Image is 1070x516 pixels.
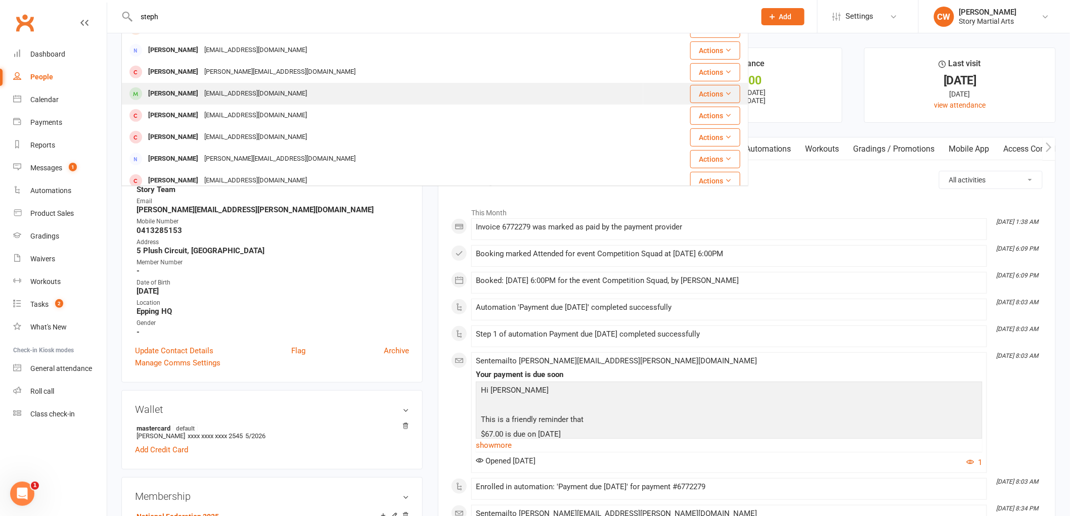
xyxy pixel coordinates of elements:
div: Dashboard [30,50,65,58]
a: Archive [384,345,409,357]
button: Actions [690,107,740,125]
iframe: Intercom live chat [10,482,34,506]
strong: - [137,266,409,275]
a: Waivers [13,248,107,270]
div: Email [137,197,409,206]
span: Sent email to [PERSON_NAME][EMAIL_ADDRESS][PERSON_NAME][DOMAIN_NAME] [476,356,757,365]
div: [EMAIL_ADDRESS][DOMAIN_NAME] [201,86,310,101]
strong: 5 Plush Circuit, [GEOGRAPHIC_DATA] [137,246,409,255]
span: default [173,424,198,432]
div: Gender [137,318,409,328]
div: [PERSON_NAME] [145,130,201,145]
strong: 0413285153 [137,226,409,235]
a: Manage Comms Settings [135,357,220,369]
button: Actions [690,172,740,190]
a: Dashboard [13,43,107,66]
div: Class check-in [30,410,75,418]
span: Add [779,13,792,21]
i: [DATE] 8:03 AM [997,299,1039,306]
span: Opened [DATE] [476,456,536,465]
a: Update Contact Details [135,345,213,357]
div: [EMAIL_ADDRESS][DOMAIN_NAME] [201,43,310,58]
a: show more [476,438,983,452]
div: Product Sales [30,209,74,217]
div: Gradings [30,232,59,240]
div: Workouts [30,277,61,286]
div: [PERSON_NAME] [145,108,201,123]
div: Last visit [939,57,981,75]
i: [DATE] 6:09 PM [997,245,1039,252]
strong: - [137,327,409,337]
div: [DATE] [874,75,1046,86]
span: 1 [69,163,77,171]
div: [PERSON_NAME] [145,173,201,188]
div: Enrolled in automation: 'Payment due [DATE]' for payment #6772279 [476,483,983,491]
div: [DATE] [874,88,1046,100]
div: [EMAIL_ADDRESS][DOMAIN_NAME] [201,130,310,145]
div: [PERSON_NAME] [145,43,201,58]
div: Invoice 6772279 was marked as paid by the payment provider [476,223,983,231]
div: Address [137,238,409,247]
div: What's New [30,323,67,331]
a: Flag [291,345,305,357]
div: [EMAIL_ADDRESS][DOMAIN_NAME] [201,108,310,123]
div: Reports [30,141,55,149]
button: Actions [690,63,740,81]
div: [PERSON_NAME][EMAIL_ADDRESS][DOMAIN_NAME] [201,152,359,166]
h3: Activity [451,171,1043,186]
a: Access Control [997,137,1064,161]
a: Calendar [13,88,107,111]
div: Date of Birth [137,278,409,288]
div: People [30,73,53,81]
p: This is a friendly reminder that [478,413,980,428]
a: Mobile App [942,137,997,161]
div: Member Number [137,258,409,267]
a: Product Sales [13,202,107,225]
strong: mastercard [137,424,404,432]
div: [PERSON_NAME] [959,8,1017,17]
a: Messages 1 [13,157,107,179]
li: This Month [451,202,1043,218]
div: [PERSON_NAME][EMAIL_ADDRESS][DOMAIN_NAME] [201,65,359,79]
button: 1 [967,456,983,468]
a: Reports [13,134,107,157]
a: Automations [13,179,107,202]
div: [PERSON_NAME] [145,65,201,79]
div: [PERSON_NAME] [145,86,201,101]
a: Workouts [13,270,107,293]
i: [DATE] 8:03 AM [997,352,1039,359]
a: People [13,66,107,88]
div: Messages [30,164,62,172]
span: 5/2026 [245,432,265,440]
a: Roll call [13,380,107,403]
a: Add Credit Card [135,444,188,456]
div: Automations [30,186,71,195]
a: Workouts [798,137,846,161]
p: $67.00 is due on [DATE] [478,428,980,443]
div: CW [934,7,954,27]
div: Booked: [DATE] 6:00PM for the event Competition Squad, by [PERSON_NAME] [476,276,983,285]
a: What's New [13,316,107,339]
strong: [DATE] [137,287,409,296]
input: Search... [133,10,748,24]
div: Booking marked Attended for event Competition Squad at [DATE] 6:00PM [476,250,983,258]
button: Actions [690,41,740,60]
a: Automations [738,137,798,161]
a: Class kiosk mode [13,403,107,426]
div: Tasks [30,300,49,308]
h3: Membership [135,491,409,502]
i: [DATE] 8:34 PM [997,505,1039,512]
span: Settings [846,5,874,28]
div: Your payment is due soon [476,370,983,379]
div: Payments [30,118,62,126]
div: [EMAIL_ADDRESS][DOMAIN_NAME] [201,173,310,188]
strong: Story Team [137,185,409,194]
div: Automation 'Payment due [DATE]' completed successfully [476,303,983,312]
i: [DATE] 6:09 PM [997,272,1039,279]
button: Add [762,8,805,25]
li: [PERSON_NAME] [135,423,409,441]
p: Hi [PERSON_NAME] [478,384,980,399]
div: [PERSON_NAME] [145,152,201,166]
div: Mobile Number [137,217,409,226]
i: [DATE] 8:03 AM [997,325,1039,333]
